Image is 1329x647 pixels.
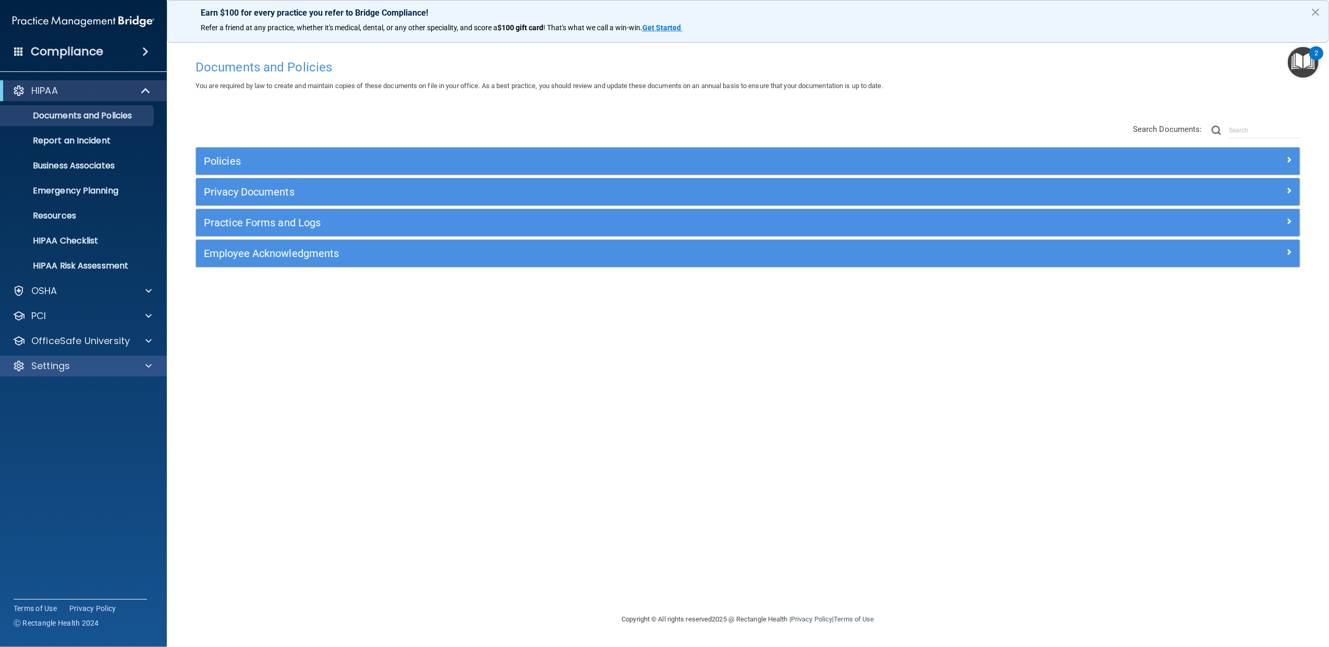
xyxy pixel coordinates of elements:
a: Policies [204,153,1292,169]
p: PCI [31,310,46,322]
strong: Get Started [642,23,681,32]
p: Emergency Planning [7,186,149,196]
span: Refer a friend at any practice, whether it's medical, dental, or any other speciality, and score a [201,23,497,32]
a: Practice Forms and Logs [204,214,1292,231]
h4: Compliance [31,44,103,59]
p: Report an Incident [7,136,149,146]
h5: Policies [204,155,1016,167]
p: Resources [7,211,149,221]
p: HIPAA [31,84,58,97]
img: ic-search.3b580494.png [1212,126,1221,135]
span: Ⓒ Rectangle Health 2024 [14,618,99,628]
p: HIPAA Checklist [7,236,149,246]
div: Copyright © All rights reserved 2025 @ Rectangle Health | | [558,603,938,636]
p: HIPAA Risk Assessment [7,261,149,271]
h5: Practice Forms and Logs [204,217,1016,228]
a: Terms of Use [14,603,57,614]
p: Earn $100 for every practice you refer to Bridge Compliance! [201,8,1295,18]
p: Documents and Policies [7,111,149,121]
a: Employee Acknowledgments [204,245,1292,262]
span: ! That's what we call a win-win. [543,23,642,32]
a: HIPAA [13,84,151,97]
a: Terms of Use [834,615,874,623]
span: You are required by law to create and maintain copies of these documents on file in your office. ... [196,82,883,90]
span: Search Documents: [1133,125,1202,134]
p: Settings [31,360,70,372]
a: Settings [13,360,152,372]
a: Get Started [642,23,682,32]
p: Business Associates [7,161,149,171]
a: OfficeSafe University [13,335,152,347]
strong: $100 gift card [497,23,543,32]
h4: Documents and Policies [196,60,1300,74]
p: OfficeSafe University [31,335,130,347]
div: 2 [1314,53,1318,67]
img: PMB logo [13,11,154,32]
input: Search [1229,123,1300,138]
a: Privacy Policy [791,615,832,623]
a: Privacy Policy [69,603,116,614]
h5: Employee Acknowledgments [204,248,1016,259]
button: Close [1311,4,1321,20]
a: PCI [13,310,152,322]
a: Privacy Documents [204,184,1292,200]
p: OSHA [31,285,57,297]
h5: Privacy Documents [204,186,1016,198]
a: OSHA [13,285,152,297]
button: Open Resource Center, 2 new notifications [1288,47,1319,78]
